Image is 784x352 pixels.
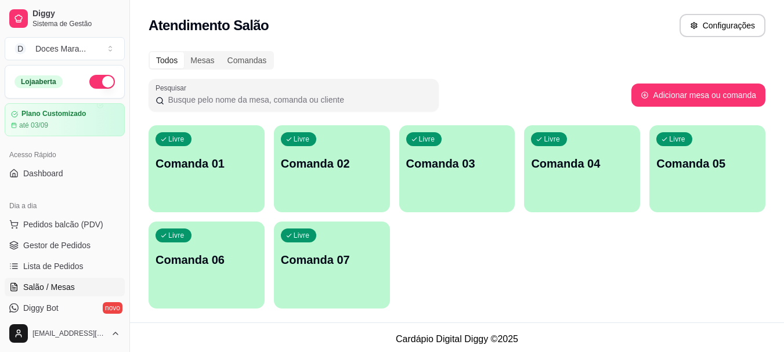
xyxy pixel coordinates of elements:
span: Dashboard [23,168,63,179]
p: Livre [168,231,185,240]
button: LivreComanda 06 [149,222,265,309]
p: Comanda 07 [281,252,383,268]
div: Doces Mara ... [35,43,86,55]
input: Pesquisar [164,94,432,106]
p: Comanda 05 [656,155,758,172]
button: LivreComanda 03 [399,125,515,212]
a: Diggy Botnovo [5,299,125,317]
button: Configurações [680,14,765,37]
h2: Atendimento Salão [149,16,269,35]
div: Acesso Rápido [5,146,125,164]
p: Comanda 03 [406,155,508,172]
button: Adicionar mesa ou comanda [631,84,765,107]
span: Diggy [32,9,120,19]
label: Pesquisar [156,83,190,93]
button: Alterar Status [89,75,115,89]
button: LivreComanda 01 [149,125,265,212]
button: LivreComanda 02 [274,125,390,212]
p: Livre [669,135,685,144]
a: DiggySistema de Gestão [5,5,125,32]
span: Sistema de Gestão [32,19,120,28]
button: LivreComanda 04 [524,125,640,212]
span: Diggy Bot [23,302,59,314]
button: Select a team [5,37,125,60]
p: Livre [294,231,310,240]
div: Dia a dia [5,197,125,215]
article: até 03/09 [19,121,48,130]
p: Livre [544,135,560,144]
button: [EMAIL_ADDRESS][DOMAIN_NAME] [5,320,125,347]
p: Comanda 04 [531,155,633,172]
div: Comandas [221,52,273,68]
div: Loja aberta [15,75,63,88]
a: Salão / Mesas [5,278,125,296]
button: LivreComanda 07 [274,222,390,309]
p: Livre [294,135,310,144]
p: Livre [419,135,435,144]
span: Pedidos balcão (PDV) [23,219,103,230]
p: Comanda 06 [156,252,258,268]
span: Lista de Pedidos [23,260,84,272]
div: Mesas [184,52,221,68]
span: [EMAIL_ADDRESS][DOMAIN_NAME] [32,329,106,338]
p: Comanda 02 [281,155,383,172]
p: Comanda 01 [156,155,258,172]
button: Pedidos balcão (PDV) [5,215,125,234]
a: Dashboard [5,164,125,183]
a: Gestor de Pedidos [5,236,125,255]
span: Gestor de Pedidos [23,239,91,251]
div: Todos [150,52,184,68]
a: Lista de Pedidos [5,257,125,275]
article: Plano Customizado [21,110,86,118]
button: LivreComanda 05 [649,125,765,212]
span: Salão / Mesas [23,281,75,293]
p: Livre [168,135,185,144]
a: Plano Customizadoaté 03/09 [5,103,125,136]
span: D [15,43,26,55]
